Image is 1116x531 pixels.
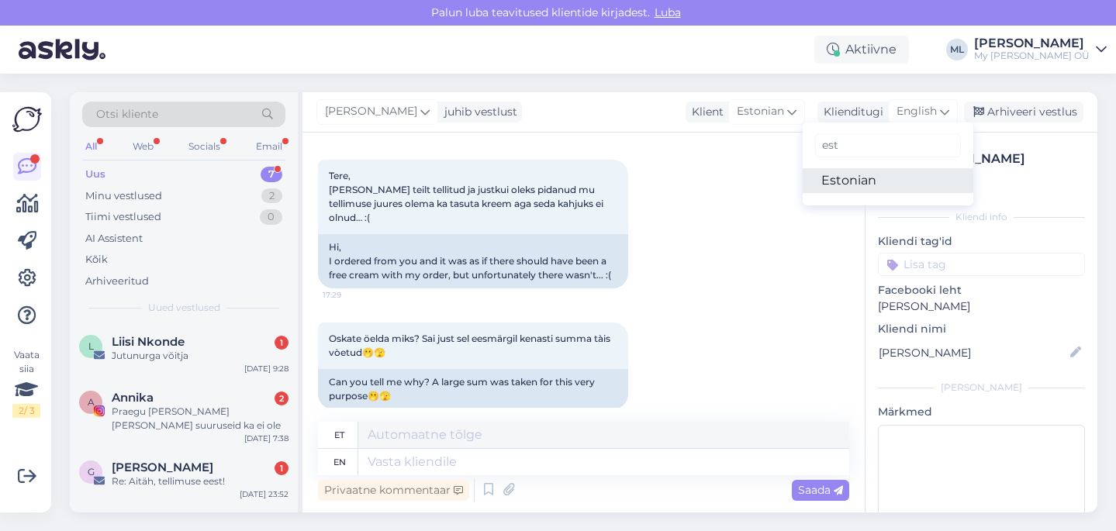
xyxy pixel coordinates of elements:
[88,396,95,408] span: A
[915,168,1080,185] div: # 4ry5cd5o
[244,433,289,444] div: [DATE] 7:38
[878,321,1085,337] p: Kliendi nimi
[112,405,289,433] div: Praegu [PERSON_NAME] [PERSON_NAME] suuruseid ka ei ole
[96,106,158,122] span: Otsi kliente
[737,103,784,120] span: Estonian
[964,102,1083,122] div: Arhiveeri vestlus
[878,404,1085,420] p: Märkmed
[275,391,289,405] div: 2
[815,133,961,157] input: Kirjuta, millist tag'i otsid
[814,36,909,64] div: Aktiivne
[878,282,1085,298] p: Facebooki leht
[85,167,105,182] div: Uus
[240,488,289,500] div: [DATE] 23:52
[878,381,1085,395] div: [PERSON_NAME]
[974,50,1090,62] div: My [PERSON_NAME] OÜ
[112,349,289,363] div: Jutunurga võitja
[112,474,289,488] div: Re: Aitäh, tellimuse eest!
[318,234,628,288] div: Hi, I ordered from you and it was as if there should have been a free cream with my order, but un...
[85,231,143,247] div: AI Assistent
[85,274,149,289] div: Arhiveeritud
[85,252,108,267] div: Kõik
[130,136,157,157] div: Web
[803,168,973,193] a: Estonian
[85,209,161,225] div: Tiimi vestlused
[915,150,1080,168] div: [PERSON_NAME]
[244,363,289,374] div: [DATE] 9:28
[897,103,937,120] span: English
[817,104,883,120] div: Klienditugi
[12,105,42,134] img: Askly Logo
[878,298,1085,315] p: [PERSON_NAME]
[112,335,185,349] span: Liisi Nkonde
[253,136,285,157] div: Email
[974,37,1107,62] a: [PERSON_NAME]My [PERSON_NAME] OÜ
[334,422,344,448] div: et
[318,480,469,501] div: Privaatne kommentaar
[323,289,381,301] span: 17:29
[878,210,1085,224] div: Kliendi info
[878,253,1085,276] input: Lisa tag
[12,348,40,418] div: Vaata siia
[329,333,613,358] span: Oskate öelda miks? Sai just sel eesmärgil kenasti summa tàis vòetud🫢🫣
[85,188,162,204] div: Minu vestlused
[112,460,213,474] span: Gerly Elbrecht
[650,5,686,19] span: Luba
[261,167,282,182] div: 7
[946,39,968,60] div: ML
[148,301,220,315] span: Uued vestlused
[879,344,1067,361] input: Lisa nimi
[112,391,154,405] span: Annika
[438,104,517,120] div: juhib vestlust
[333,449,346,475] div: en
[798,483,843,497] span: Saada
[318,369,628,409] div: Can you tell me why? A large sum was taken for this very purpose🫢🫣
[325,103,417,120] span: [PERSON_NAME]
[88,466,95,478] span: G
[185,136,223,157] div: Socials
[275,336,289,350] div: 1
[12,404,40,418] div: 2 / 3
[260,209,282,225] div: 0
[261,188,282,204] div: 2
[686,104,724,120] div: Klient
[88,340,94,352] span: L
[275,461,289,475] div: 1
[82,136,100,157] div: All
[974,37,1090,50] div: [PERSON_NAME]
[878,233,1085,250] p: Kliendi tag'id
[329,170,606,223] span: Tere, [PERSON_NAME] teilt tellitud ja justkui oleks pidanud mu tellimuse juures olema ka tasuta k...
